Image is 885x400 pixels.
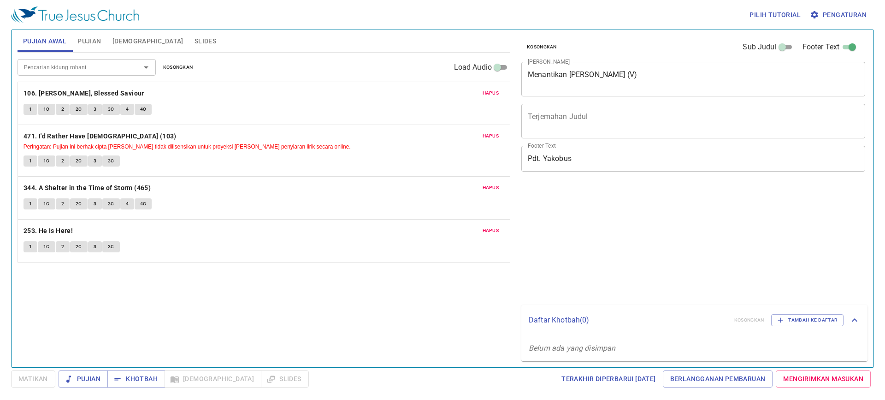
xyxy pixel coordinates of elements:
[29,157,32,165] span: 1
[527,43,557,51] span: Kosongkan
[749,9,801,21] span: Pilih tutorial
[663,370,773,388] a: Berlangganan Pembaruan
[561,373,655,385] span: Terakhir Diperbarui [DATE]
[108,157,114,165] span: 3C
[102,104,120,115] button: 3C
[24,182,153,194] button: 344. A Shelter in the Time of Storm (465)
[108,105,114,113] span: 3C
[24,225,73,237] b: 253. He Is Here!
[61,105,64,113] span: 2
[743,42,776,53] span: Sub Judul
[56,155,70,167] button: 2
[24,225,75,237] button: 253. He Is Here!
[529,344,615,352] i: Belum ada yang disimpan
[140,61,153,74] button: Open
[43,157,50,165] span: 1C
[812,9,867,21] span: Pengaturan
[23,36,66,47] span: Pujian Awal
[163,63,193,72] span: Kosongkan
[76,243,82,251] span: 2C
[483,184,499,192] span: Hapus
[24,131,178,142] button: 471. I'd Rather Have [DEMOGRAPHIC_DATA] (103)
[29,243,32,251] span: 1
[56,241,70,252] button: 2
[558,370,659,388] a: Terakhir Diperbarui [DATE]
[94,243,96,251] span: 3
[29,105,32,113] span: 1
[11,6,139,23] img: True Jesus Church
[88,241,102,252] button: 3
[454,62,492,73] span: Load Audio
[477,225,505,236] button: Hapus
[140,200,147,208] span: 4C
[24,198,37,209] button: 1
[140,105,147,113] span: 4C
[120,198,134,209] button: 4
[483,227,499,235] span: Hapus
[24,88,146,99] button: 106. [PERSON_NAME], Blessed Saviour
[61,157,64,165] span: 2
[70,198,88,209] button: 2C
[529,315,727,326] p: Daftar Khotbah ( 0 )
[70,241,88,252] button: 2C
[24,143,351,150] small: Peringatan: Pujian ini berhak cipta [PERSON_NAME] tidak dilisensikan untuk proyeksi [PERSON_NAME]...
[102,155,120,167] button: 3C
[135,104,152,115] button: 4C
[102,241,120,252] button: 3C
[483,89,499,97] span: Hapus
[120,104,134,115] button: 4
[70,155,88,167] button: 2C
[135,198,152,209] button: 4C
[528,70,859,88] textarea: Menantikan [PERSON_NAME] (V)
[43,105,50,113] span: 1C
[102,198,120,209] button: 3C
[24,241,37,252] button: 1
[56,198,70,209] button: 2
[107,370,165,388] button: Khotbah
[76,157,82,165] span: 2C
[38,155,55,167] button: 1C
[670,373,766,385] span: Berlangganan Pembaruan
[802,42,840,53] span: Footer Text
[61,243,64,251] span: 2
[24,155,37,167] button: 1
[76,105,82,113] span: 2C
[521,305,867,335] div: Daftar Khotbah(0)KosongkanTambah ke Daftar
[70,104,88,115] button: 2C
[521,42,562,53] button: Kosongkan
[108,200,114,208] span: 3C
[108,243,114,251] span: 3C
[77,36,101,47] span: Pujian
[477,88,505,99] button: Hapus
[61,200,64,208] span: 2
[56,104,70,115] button: 2
[38,104,55,115] button: 1C
[38,198,55,209] button: 1C
[66,373,100,385] span: Pujian
[43,243,50,251] span: 1C
[126,200,129,208] span: 4
[88,155,102,167] button: 3
[29,200,32,208] span: 1
[808,6,870,24] button: Pengaturan
[746,6,804,24] button: Pilih tutorial
[783,373,863,385] span: Mengirimkan Masukan
[24,104,37,115] button: 1
[59,370,108,388] button: Pujian
[24,88,144,99] b: 106. [PERSON_NAME], Blessed Saviour
[76,200,82,208] span: 2C
[38,241,55,252] button: 1C
[24,131,177,142] b: 471. I'd Rather Have [DEMOGRAPHIC_DATA] (103)
[112,36,183,47] span: [DEMOGRAPHIC_DATA]
[771,314,844,326] button: Tambah ke Daftar
[776,370,871,388] a: Mengirimkan Masukan
[88,198,102,209] button: 3
[94,105,96,113] span: 3
[518,181,797,301] iframe: from-child
[115,373,158,385] span: Khotbah
[94,200,96,208] span: 3
[158,62,199,73] button: Kosongkan
[24,182,151,194] b: 344. A Shelter in the Time of Storm (465)
[126,105,129,113] span: 4
[477,182,505,193] button: Hapus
